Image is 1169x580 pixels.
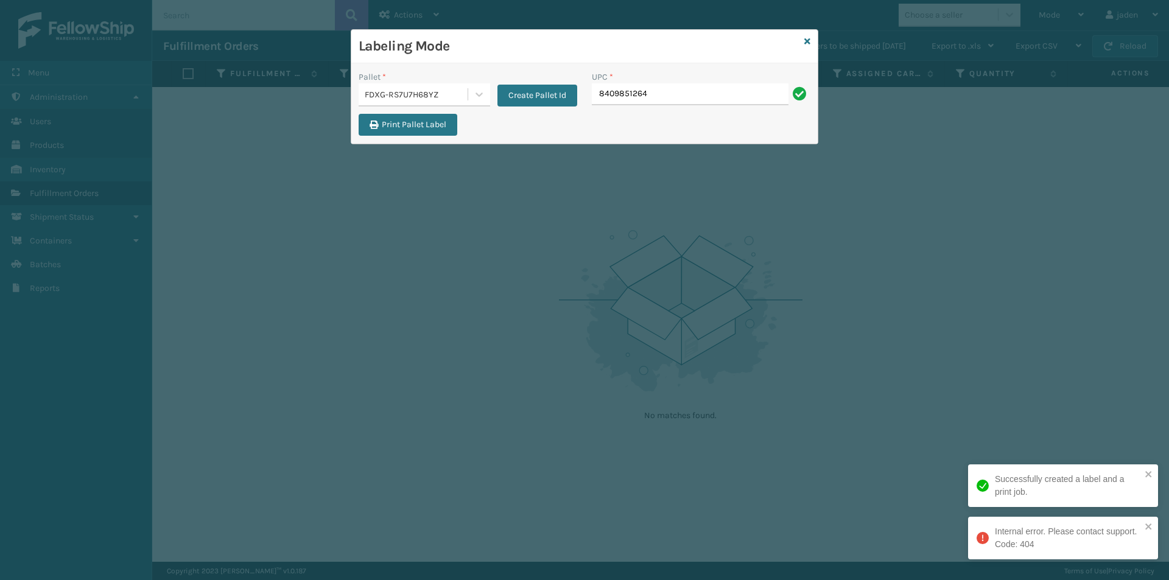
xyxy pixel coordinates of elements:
[359,37,799,55] h3: Labeling Mode
[359,71,386,83] label: Pallet
[592,71,613,83] label: UPC
[1145,469,1153,481] button: close
[1145,522,1153,533] button: close
[995,525,1141,551] div: Internal error. Please contact support. Code: 404
[365,88,469,101] div: FDXG-RS7U7H68YZ
[359,114,457,136] button: Print Pallet Label
[995,473,1141,498] div: Successfully created a label and a print job.
[497,85,577,107] button: Create Pallet Id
